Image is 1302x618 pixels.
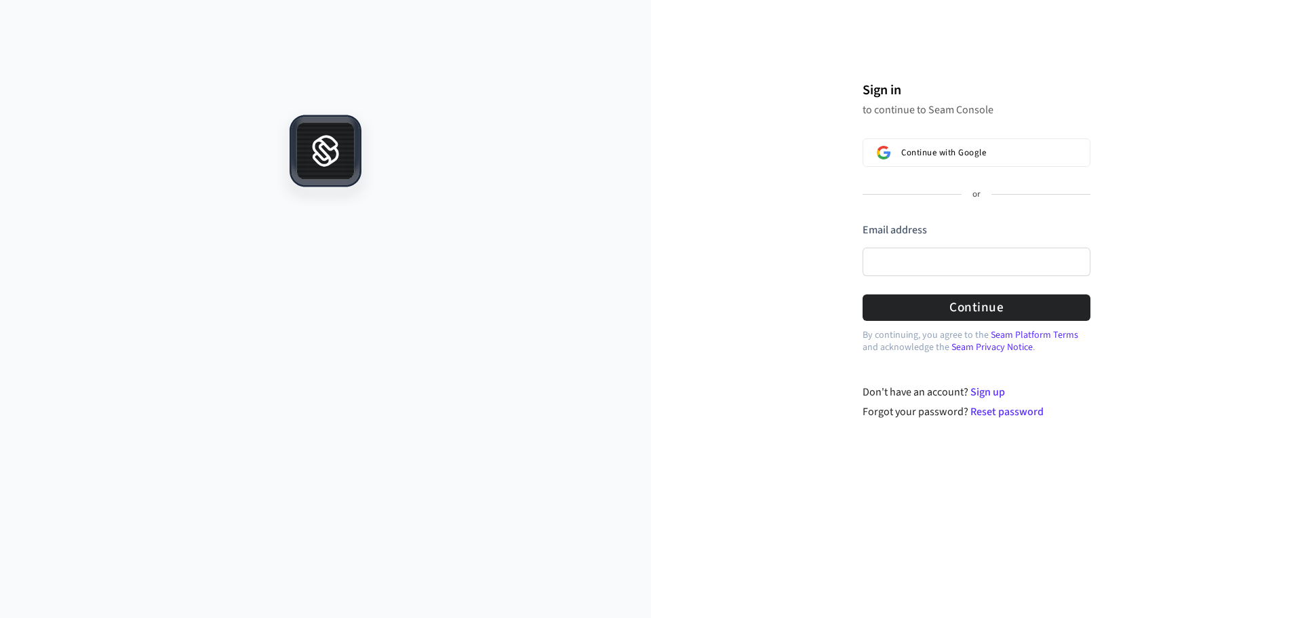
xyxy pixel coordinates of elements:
[951,341,1033,354] a: Seam Privacy Notice
[863,103,1090,117] p: to continue to Seam Console
[972,189,981,201] p: or
[991,328,1078,342] a: Seam Platform Terms
[970,404,1044,419] a: Reset password
[863,384,1091,400] div: Don't have an account?
[863,329,1090,353] p: By continuing, you agree to the and acknowledge the .
[970,385,1005,400] a: Sign up
[863,138,1090,167] button: Sign in with GoogleContinue with Google
[863,80,1090,100] h1: Sign in
[877,146,890,159] img: Sign in with Google
[863,294,1090,321] button: Continue
[901,147,986,158] span: Continue with Google
[863,223,927,237] label: Email address
[863,404,1091,420] div: Forgot your password?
